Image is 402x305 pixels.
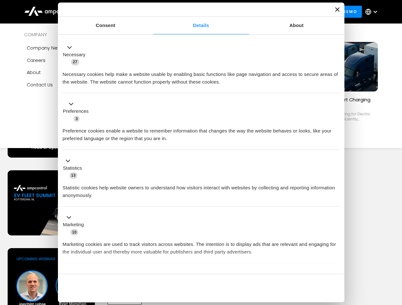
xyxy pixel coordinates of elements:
span: 27 [71,59,79,65]
label: Statistics [63,165,82,172]
div: About [27,69,41,76]
button: Marketing (10) [63,214,88,236]
a: About [24,66,103,78]
a: Details [153,17,249,34]
a: Careers [24,54,103,66]
div: Statistic cookies help website owners to understand how visitors interact with websites by collec... [63,179,340,199]
button: Preferences (3) [63,100,93,123]
span: 10 [70,229,79,235]
div: Preference cookies enable a website to remember information that changes the way the website beha... [63,122,340,142]
div: COMPANY [24,31,103,38]
span: 13 [69,172,78,179]
div: Necessary cookies help make a website usable by enabling basic functions like page navigation and... [63,66,340,86]
a: Company news [24,42,103,54]
button: Unclassified (2) [63,270,115,278]
div: Contact Us [27,81,53,88]
button: Necessary (27) [63,44,89,66]
div: Company news [27,44,64,51]
label: Marketing [63,221,84,228]
span: 3 [74,116,80,122]
button: Statistics (13) [63,157,86,179]
div: Marketing cookies are used to track visitors across websites. The intention is to display ads tha... [63,236,340,256]
a: About [249,17,344,34]
label: Preferences [63,108,89,115]
a: Consent [58,17,153,34]
button: Close banner [335,7,340,12]
button: Okay [248,279,339,297]
span: 2 [105,271,111,278]
div: Careers [27,57,46,64]
label: Necessary [63,51,86,58]
a: Contact Us [24,79,103,91]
